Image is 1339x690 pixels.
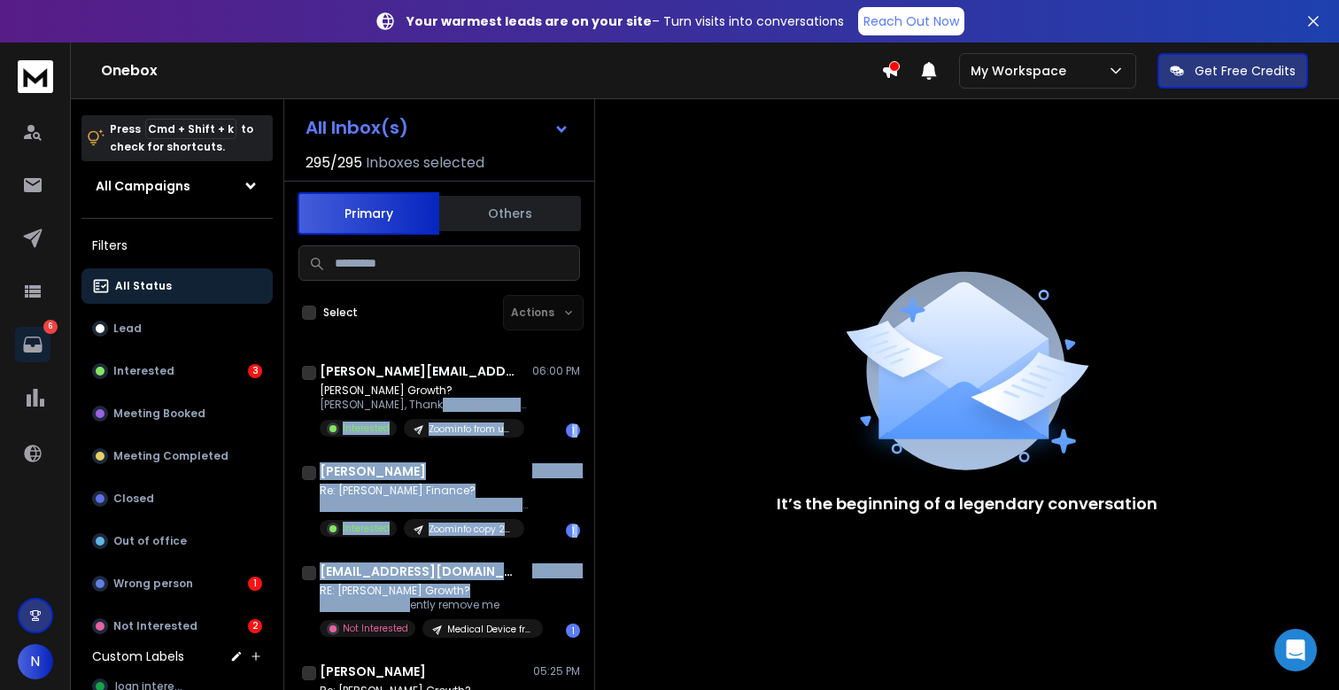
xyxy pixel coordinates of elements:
a: Reach Out Now [858,7,964,35]
p: Meeting Completed [113,449,228,463]
button: All Campaigns [81,168,273,204]
button: N [18,644,53,679]
button: All Inbox(s) [291,110,584,145]
p: Medical Device from Twitter Giveaway [447,623,532,636]
button: Interested3 [81,353,273,389]
button: Others [439,194,581,233]
h3: Custom Labels [92,647,184,665]
p: Out of office [113,534,187,548]
p: Lead [113,322,142,336]
p: 6 [43,320,58,334]
h1: Onebox [101,60,881,81]
p: RE: [PERSON_NAME] Growth? [320,584,532,598]
span: Cmd + Shift + k [145,119,236,139]
h1: All Inbox(s) [306,119,408,136]
p: Re: [PERSON_NAME] Finance? [320,484,532,498]
div: 1 [566,624,580,638]
p: Closed [113,492,154,506]
div: 3 [248,364,262,378]
button: Lead [81,311,273,346]
p: n Please permanently remove me [320,598,532,612]
p: 06:00 PM [532,364,580,378]
button: Wrong person1 [81,566,273,601]
button: Closed [81,481,273,516]
h1: [PERSON_NAME][EMAIL_ADDRESS][DOMAIN_NAME] [320,362,515,380]
p: Interested [343,422,390,435]
button: Get Free Credits [1157,53,1308,89]
p: 05:56 PM [532,464,580,478]
p: Reach Out Now [863,12,959,30]
p: 05:25 PM [533,664,580,678]
button: Meeting Booked [81,396,273,431]
button: Primary [298,192,439,235]
div: 2 [248,619,262,633]
h1: [EMAIL_ADDRESS][DOMAIN_NAME] [320,562,515,580]
p: Zoominfo from upwork guy maybe its a scam who knows [429,423,514,436]
img: logo [18,60,53,93]
h3: Inboxes selected [366,152,484,174]
div: Open Intercom Messenger [1274,629,1317,671]
p: Interested [343,522,390,535]
a: 6 [15,327,50,362]
p: Get Free Credits [1195,62,1296,80]
button: Out of office [81,523,273,559]
p: – Turn visits into conversations [406,12,844,30]
p: 05:48 PM [532,564,580,578]
p: Meeting Booked [113,407,205,421]
p: Not Interested [343,622,408,635]
button: All Status [81,268,273,304]
div: 1 [248,577,262,591]
p: My Workspace [971,62,1073,80]
p: [PERSON_NAME], First, please explain how [320,498,532,512]
h1: [PERSON_NAME] [320,663,426,680]
button: Not Interested2 [81,609,273,644]
p: It’s the beginning of a legendary conversation [777,492,1157,516]
label: Select [323,306,358,320]
h1: All Campaigns [96,177,190,195]
p: Interested [113,364,174,378]
div: 1 [566,423,580,438]
strong: Your warmest leads are on your site [406,12,652,30]
h3: Filters [81,233,273,258]
span: 295 / 295 [306,152,362,174]
button: Meeting Completed [81,438,273,474]
p: [PERSON_NAME] Growth? [320,384,532,398]
p: Wrong person [113,577,193,591]
p: Press to check for shortcuts. [110,120,253,156]
p: Zoominfo copy 230k [429,523,514,536]
p: Not Interested [113,619,197,633]
p: [PERSON_NAME], Thanks for reaching out [320,398,532,412]
p: All Status [115,279,172,293]
h1: [PERSON_NAME] [320,462,426,480]
div: 1 [566,523,580,538]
